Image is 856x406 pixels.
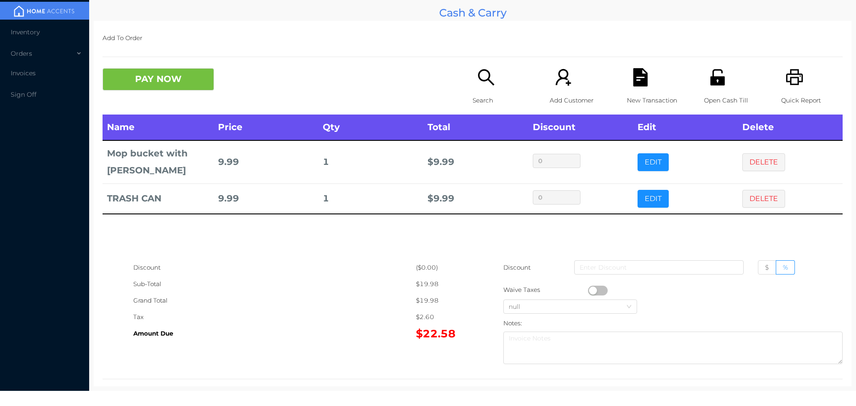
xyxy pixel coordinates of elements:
[11,28,40,36] span: Inventory
[638,190,669,208] button: EDIT
[133,276,416,292] div: Sub-Total
[416,292,473,309] div: $19.98
[633,115,738,140] th: Edit
[11,4,78,18] img: mainBanner
[103,68,214,90] button: PAY NOW
[103,140,214,183] td: Mop bucket with [PERSON_NAME]
[133,309,416,325] div: Tax
[742,153,785,171] button: DELETE
[416,325,473,342] div: $22.58
[783,263,788,271] span: %
[423,184,528,214] td: $ 9.99
[103,30,843,46] p: Add To Order
[323,190,419,207] div: 1
[423,115,528,140] th: Total
[765,263,769,271] span: $
[503,259,531,276] p: Discount
[638,153,669,171] button: EDIT
[416,309,473,325] div: $2.60
[214,115,318,140] th: Price
[631,68,650,86] i: icon: file-text
[477,68,495,86] i: icon: search
[786,68,804,86] i: icon: printer
[550,92,611,109] p: Add Customer
[503,282,588,298] div: Waive Taxes
[503,320,522,327] label: Notes:
[509,300,529,313] div: null
[214,140,318,183] td: 9.99
[11,69,36,77] span: Invoices
[318,115,423,140] th: Qty
[574,260,744,275] input: Enter Discount
[416,276,473,292] div: $19.98
[423,140,528,183] td: $ 9.99
[554,68,572,86] i: icon: user-add
[781,92,843,109] p: Quick Report
[626,304,632,310] i: icon: down
[323,154,419,170] div: 1
[738,115,843,140] th: Delete
[94,4,852,21] div: Cash & Carry
[473,92,534,109] p: Search
[627,92,688,109] p: New Transaction
[528,115,633,140] th: Discount
[133,292,416,309] div: Grand Total
[708,68,727,86] i: icon: unlock
[103,115,214,140] th: Name
[133,325,416,342] div: Amount Due
[742,190,785,208] button: DELETE
[103,184,214,214] td: TRASH CAN
[11,90,37,98] span: Sign Off
[704,92,765,109] p: Open Cash Till
[416,259,473,276] div: ($0.00)
[214,184,318,214] td: 9.99
[133,259,416,276] div: Discount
